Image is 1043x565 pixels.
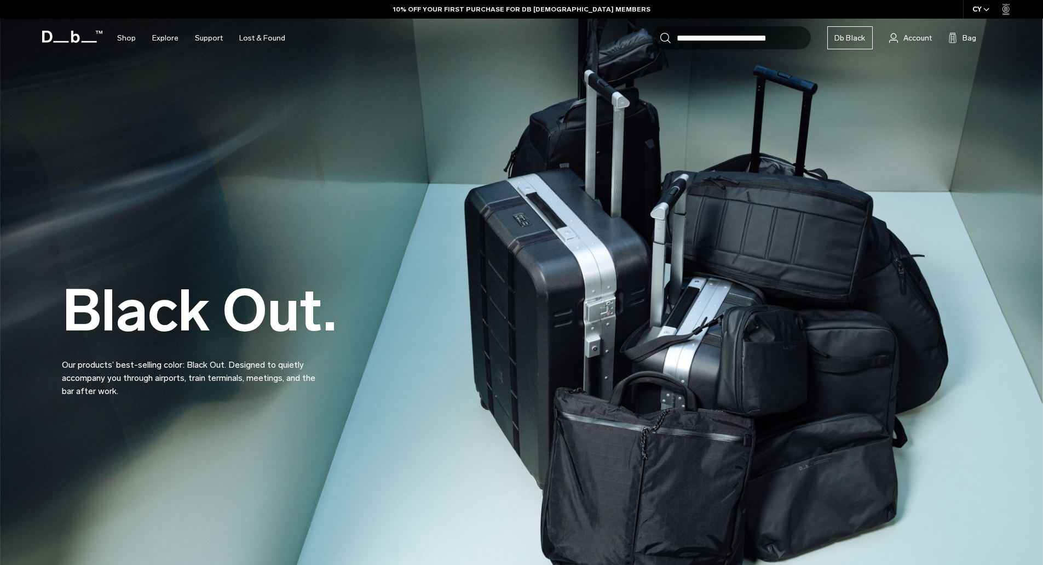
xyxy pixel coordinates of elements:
p: Our products’ best-selling color: Black Out. Designed to quietly accompany you through airports, ... [62,345,325,398]
nav: Main Navigation [109,19,293,58]
span: Bag [963,32,976,44]
button: Bag [948,31,976,44]
a: Explore [152,19,178,58]
a: Account [889,31,932,44]
span: Account [903,32,932,44]
a: Shop [117,19,136,58]
h2: Black Out. [62,282,337,340]
a: Db Black [827,26,873,49]
a: 10% OFF YOUR FIRST PURCHASE FOR DB [DEMOGRAPHIC_DATA] MEMBERS [393,4,650,14]
a: Lost & Found [239,19,285,58]
a: Support [195,19,223,58]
